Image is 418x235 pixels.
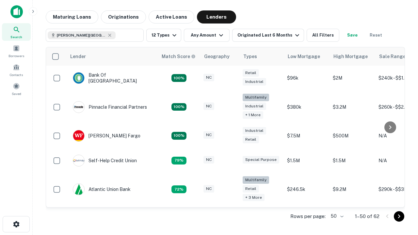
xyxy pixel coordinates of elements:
div: NC [203,102,214,110]
img: picture [73,130,84,141]
img: picture [73,184,84,195]
div: Pinnacle Financial Partners [73,101,147,113]
td: $1.5M [284,148,330,173]
div: Matching Properties: 14, hasApolloMatch: undefined [171,132,186,140]
div: NC [203,74,214,81]
div: NC [203,131,214,139]
img: picture [73,102,84,113]
div: High Mortgage [333,53,368,60]
td: $9.2M [330,173,375,206]
img: picture [73,72,84,84]
button: Lenders [197,10,236,23]
p: 1–50 of 62 [355,212,379,220]
div: Special Purpose [243,156,279,164]
span: Saved [12,91,21,96]
div: Matching Properties: 11, hasApolloMatch: undefined [171,157,186,164]
div: [PERSON_NAME] Fargo [73,130,140,142]
img: capitalize-icon.png [10,5,23,18]
span: Borrowers [8,53,24,58]
button: Originated Last 6 Months [232,29,304,42]
div: Atlantic Union Bank [73,183,131,195]
div: Retail [243,185,259,193]
button: 12 Types [146,29,181,42]
td: $380k [284,90,330,123]
span: [PERSON_NAME][GEOGRAPHIC_DATA], [GEOGRAPHIC_DATA] [57,32,106,38]
div: Matching Properties: 14, hasApolloMatch: undefined [171,74,186,82]
button: All Filters [307,29,339,42]
td: $246.5k [284,173,330,206]
th: Lender [66,47,158,66]
a: Contacts [2,61,31,79]
button: Any Amount [184,29,230,42]
div: Matching Properties: 25, hasApolloMatch: undefined [171,103,186,111]
a: Saved [2,80,31,98]
td: $2M [330,66,375,90]
td: $1.5M [330,148,375,173]
img: picture [73,155,84,166]
div: Retail [243,136,259,143]
a: Search [2,23,31,41]
p: Rows per page: [290,212,326,220]
div: Low Mortgage [288,53,320,60]
div: + 1 more [243,111,263,119]
div: Retail [243,69,259,77]
span: Search [10,34,22,39]
div: Multifamily [243,176,269,184]
td: $3.2M [330,90,375,123]
div: Sale Range [379,53,406,60]
div: 50 [328,211,345,221]
div: Industrial [243,127,266,134]
th: Geography [200,47,239,66]
div: Geography [204,53,230,60]
th: Capitalize uses an advanced AI algorithm to match your search with the best lender. The match sco... [158,47,200,66]
button: Reset [365,29,386,42]
div: Types [243,53,257,60]
div: Multifamily [243,94,269,101]
button: Active Loans [149,10,194,23]
iframe: Chat Widget [385,183,418,214]
th: Low Mortgage [284,47,330,66]
button: Go to next page [394,211,404,222]
div: NC [203,185,214,193]
div: Lender [70,53,86,60]
th: Types [239,47,284,66]
button: Originations [101,10,146,23]
span: Contacts [10,72,23,77]
a: Borrowers [2,42,31,60]
button: Maturing Loans [46,10,98,23]
td: $500M [330,123,375,148]
td: $7.5M [284,123,330,148]
button: Save your search to get updates of matches that match your search criteria. [342,29,363,42]
td: $96k [284,66,330,90]
div: + 3 more [243,194,265,201]
div: Matching Properties: 10, hasApolloMatch: undefined [171,185,186,193]
h6: Match Score [162,53,194,60]
div: Bank Of [GEOGRAPHIC_DATA] [73,72,151,84]
div: Industrial [243,78,266,86]
div: Industrial [243,102,266,110]
div: Self-help Credit Union [73,155,137,166]
div: Capitalize uses an advanced AI algorithm to match your search with the best lender. The match sco... [162,53,196,60]
div: NC [203,156,214,164]
div: Originated Last 6 Months [237,31,301,39]
th: High Mortgage [330,47,375,66]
